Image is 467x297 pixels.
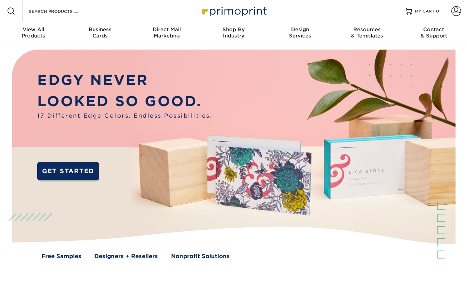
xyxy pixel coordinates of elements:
p: EDGY NEVER [37,70,212,91]
div: & Support [400,26,467,39]
div: Marketing [134,26,200,39]
a: Designers + Resellers [94,252,158,261]
span: Business [67,26,134,33]
span: Design [267,26,333,33]
a: DesignServices [267,22,333,44]
span: Resources [333,26,400,33]
a: Free Samples [41,252,81,261]
div: Industry [200,26,267,39]
span: Shop By [200,26,267,33]
span: Contact [400,26,467,33]
a: BusinessCards [67,22,134,44]
span: Direct Mail [134,26,200,33]
a: GET STARTED [37,162,99,180]
span: MY CART [415,8,435,14]
a: Shop ByIndustry [200,22,267,44]
a: Direct MailMarketing [134,22,200,44]
span: 17 Different Edge Colors. Endless Possibilities. [37,112,212,120]
a: Contact& Support [400,22,467,44]
img: Primoprint [199,3,268,18]
span: 0 [436,9,439,14]
div: Services [267,26,333,39]
input: SEARCH PRODUCTS..... [28,7,96,15]
div: & Templates [333,26,400,39]
p: LOOKED SO GOOD. [37,91,212,112]
a: Resources& Templates [333,22,400,44]
a: Nonprofit Solutions [171,252,230,261]
div: Cards [67,26,134,39]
